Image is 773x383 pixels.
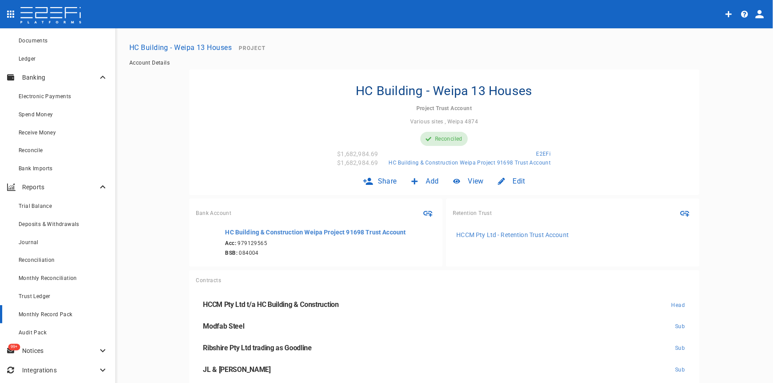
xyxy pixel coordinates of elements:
a: Modfab SteelSub [196,316,692,337]
span: HCCM Pty Ltd t/a HC Building & Construction [203,300,339,309]
span: Journal [19,239,39,245]
span: Project [239,45,265,51]
span: HC Building & Construction Weipa Project 91698 Trust Account [388,160,551,166]
span: Head [672,302,685,308]
span: Sub [675,367,685,373]
span: E2EFi [536,151,551,157]
div: Share [356,171,404,191]
span: Modfab Steel [203,322,245,330]
span: Bank Account [196,210,232,216]
span: 084004 [225,250,406,256]
span: Ribshire Pty Ltd trading as Goodline [203,344,312,352]
div: Add [404,171,446,191]
span: Reconciliation [19,257,55,263]
p: HCCM Pty Ltd - Retention Trust Account [457,230,569,239]
span: Electronic Payments [19,93,71,100]
p: Integrations [22,366,97,375]
a: JL & [PERSON_NAME]Sub [196,359,692,381]
span: Ledger [19,56,35,62]
span: Audit Pack [19,329,47,336]
p: Notices [22,346,97,355]
a: Account Details [129,60,170,66]
span: Reconciled [435,136,462,142]
span: Deposits & Withdrawals [19,221,79,227]
span: Add [426,176,439,186]
span: Retention Trust [453,210,492,216]
span: Edit [513,176,525,186]
a: HCCM Pty Ltd - Retention Trust Account [453,228,692,242]
span: Sub [675,345,685,351]
div: Edit [491,171,532,191]
div: View [446,171,491,191]
span: Receive Money [19,130,56,136]
a: HCCM Pty Ltd t/a HC Building & ConstructionHead [196,294,692,316]
span: Trial Balance [19,203,52,209]
span: 979129565 [225,240,406,246]
span: Various sites , Weipa 4874 [410,119,478,125]
span: Monthly Record Pack [19,311,73,318]
p: $1,682,984.69 [338,158,378,167]
p: $1,682,984.69 [338,149,378,158]
span: View [468,176,484,186]
span: Project Trust Account [416,105,472,111]
a: Ribshire Pty Ltd trading as GoodlineSub [196,337,692,359]
nav: breadcrumb [129,60,759,66]
span: Share [378,176,397,186]
p: HC Building & Construction Weipa Project 91698 Trust Account [225,228,406,237]
span: Reconcile [19,147,43,153]
span: JL & [PERSON_NAME] [203,365,271,374]
span: Connect Bank Feed [420,206,435,221]
h4: HC Building - Weipa 13 Houses [356,84,532,98]
p: Reports [22,183,97,191]
b: Acc: [225,240,237,246]
span: Spend Money [19,111,53,118]
span: Documents [19,38,48,44]
span: Trust Ledger [19,293,50,299]
span: Monthly Reconciliation [19,275,77,281]
button: HC Building - Weipa 13 Houses [126,39,235,56]
button: Link RTA [677,206,692,221]
p: Banking [22,73,97,82]
span: 99+ [8,344,20,351]
span: Contracts [196,277,221,283]
b: BSB: [225,250,238,256]
span: Bank Imports [19,165,53,172]
span: Sub [675,323,685,329]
